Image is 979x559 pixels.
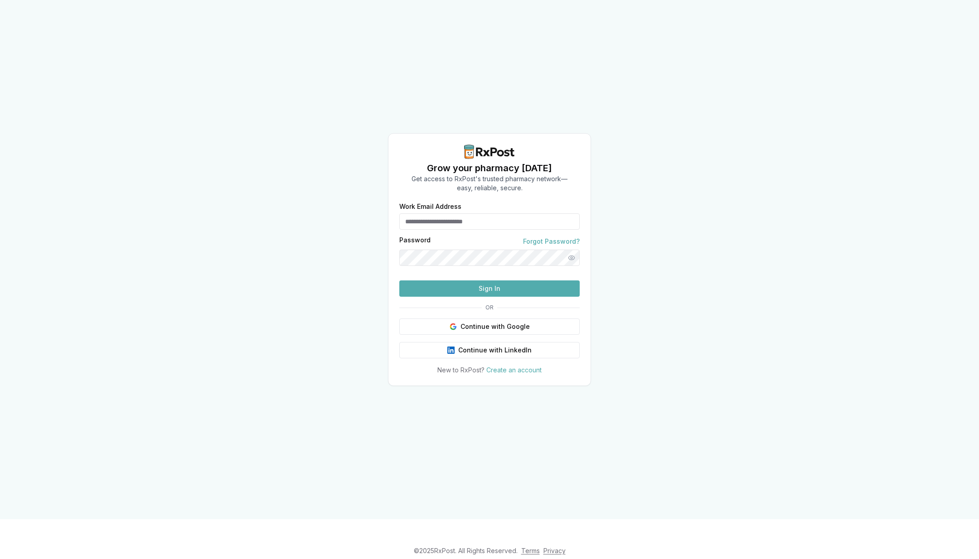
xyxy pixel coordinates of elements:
img: RxPost Logo [460,145,519,159]
span: OR [482,304,497,311]
button: Show password [563,250,580,266]
button: Sign In [399,280,580,297]
button: Continue with LinkedIn [399,342,580,358]
p: Get access to RxPost's trusted pharmacy network— easy, reliable, secure. [412,174,567,193]
button: Continue with Google [399,318,580,335]
a: Create an account [486,366,542,374]
label: Work Email Address [399,203,580,210]
a: Privacy [543,547,566,554]
img: Google [450,323,457,330]
label: Password [399,237,431,246]
a: Forgot Password? [523,237,580,246]
span: New to RxPost? [437,366,485,374]
a: Terms [521,547,540,554]
img: LinkedIn [447,347,455,354]
h1: Grow your pharmacy [DATE] [412,162,567,174]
